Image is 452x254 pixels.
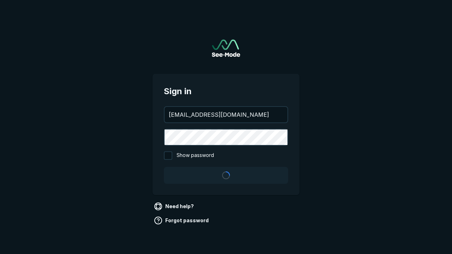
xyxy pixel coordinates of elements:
span: Show password [177,151,214,160]
a: Go to sign in [212,40,240,57]
img: See-Mode Logo [212,40,240,57]
a: Forgot password [153,215,212,226]
span: Sign in [164,85,288,98]
a: Need help? [153,201,197,212]
input: your@email.com [165,107,287,122]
